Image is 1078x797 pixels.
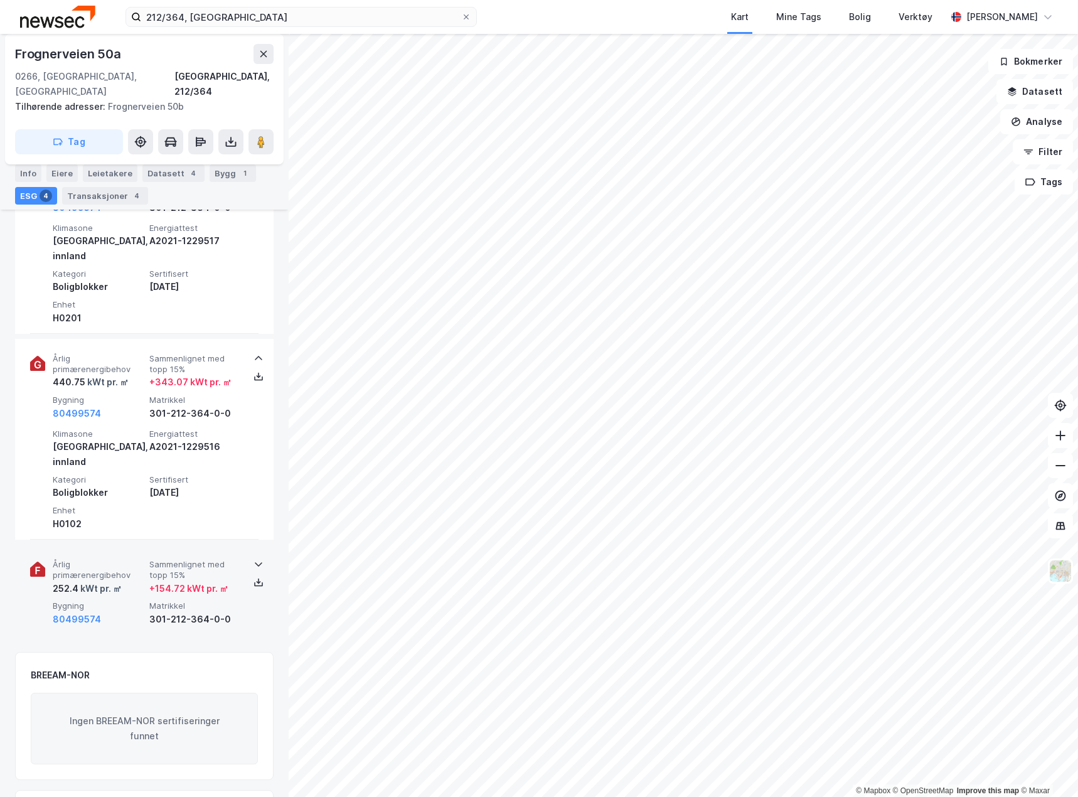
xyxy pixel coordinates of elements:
[53,439,144,469] div: [GEOGRAPHIC_DATA], innland
[53,299,144,310] span: Enhet
[149,279,241,294] div: [DATE]
[53,474,144,485] span: Kategori
[15,164,41,182] div: Info
[1000,109,1073,134] button: Analyse
[83,164,137,182] div: Leietakere
[15,44,124,64] div: Frognerveien 50a
[149,375,232,390] div: + 343.07 kWt pr. ㎡
[53,223,144,233] span: Klimasone
[899,9,932,24] div: Verktøy
[149,581,228,596] div: + 154.72 kWt pr. ㎡
[988,49,1073,74] button: Bokmerker
[53,581,122,596] div: 252.4
[53,269,144,279] span: Kategori
[53,601,144,611] span: Bygning
[776,9,821,24] div: Mine Tags
[40,190,52,202] div: 4
[149,269,241,279] span: Sertifisert
[53,429,144,439] span: Klimasone
[53,375,129,390] div: 440.75
[149,395,241,405] span: Matrikkel
[20,6,95,28] img: newsec-logo.f6e21ccffca1b3a03d2d.png
[1013,139,1073,164] button: Filter
[149,559,241,581] span: Sammenlignet med topp 15%
[1049,559,1072,583] img: Z
[53,233,144,264] div: [GEOGRAPHIC_DATA], innland
[966,9,1038,24] div: [PERSON_NAME]
[131,190,143,202] div: 4
[15,99,264,114] div: Frognerveien 50b
[149,429,241,439] span: Energiattest
[149,223,241,233] span: Energiattest
[53,279,144,294] div: Boligblokker
[53,559,144,581] span: Årlig primærenergibehov
[62,187,148,205] div: Transaksjoner
[187,167,200,179] div: 4
[149,485,241,500] div: [DATE]
[731,9,749,24] div: Kart
[53,353,144,375] span: Årlig primærenergibehov
[210,164,256,182] div: Bygg
[85,375,129,390] div: kWt pr. ㎡
[149,612,241,627] div: 301-212-364-0-0
[31,693,258,764] div: Ingen BREEAM-NOR sertifiseringer funnet
[53,311,144,326] div: H0201
[1015,737,1078,797] div: Kontrollprogram for chat
[53,516,144,532] div: H0102
[957,786,1019,795] a: Improve this map
[53,612,101,627] button: 80499574
[46,164,78,182] div: Eiere
[1015,169,1073,195] button: Tags
[149,474,241,485] span: Sertifisert
[149,601,241,611] span: Matrikkel
[15,187,57,205] div: ESG
[15,129,123,154] button: Tag
[78,581,122,596] div: kWt pr. ㎡
[53,395,144,405] span: Bygning
[238,167,251,179] div: 1
[149,439,241,454] div: A2021-1229516
[149,233,241,249] div: A2021-1229517
[149,406,241,421] div: 301-212-364-0-0
[31,668,90,683] div: BREEAM-NOR
[1015,737,1078,797] iframe: Chat Widget
[996,79,1073,104] button: Datasett
[142,164,205,182] div: Datasett
[856,786,890,795] a: Mapbox
[149,353,241,375] span: Sammenlignet med topp 15%
[15,101,108,112] span: Tilhørende adresser:
[53,485,144,500] div: Boligblokker
[15,69,174,99] div: 0266, [GEOGRAPHIC_DATA], [GEOGRAPHIC_DATA]
[141,8,461,26] input: Søk på adresse, matrikkel, gårdeiere, leietakere eller personer
[53,406,101,421] button: 80499574
[893,786,954,795] a: OpenStreetMap
[174,69,274,99] div: [GEOGRAPHIC_DATA], 212/364
[53,505,144,516] span: Enhet
[849,9,871,24] div: Bolig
